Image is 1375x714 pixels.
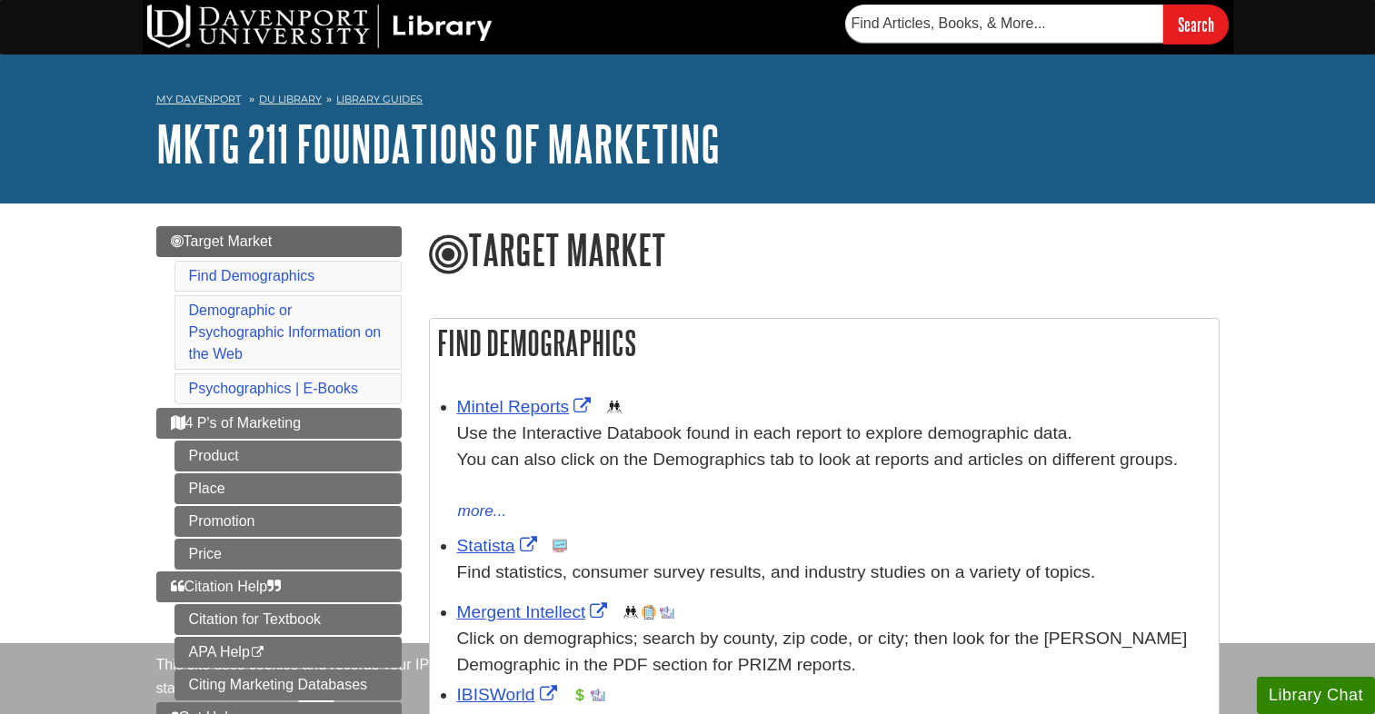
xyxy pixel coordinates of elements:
[642,605,656,620] img: Company Information
[429,226,1220,277] h1: Target Market
[457,536,542,555] a: Link opens in new window
[457,560,1210,586] p: Find statistics, consumer survey results, and industry studies on a variety of topics.
[1257,677,1375,714] button: Library Chat
[156,87,1220,116] nav: breadcrumb
[845,5,1163,43] input: Find Articles, Books, & More...
[189,268,315,283] a: Find Demographics
[457,626,1210,679] div: Click on demographics; search by county, zip code, or city; then look for the [PERSON_NAME] Demog...
[171,415,302,431] span: 4 P's of Marketing
[553,539,567,553] img: Statistics
[845,5,1229,44] form: Searches DU Library's articles, books, and more
[457,602,613,621] a: Link opens in new window
[174,473,402,504] a: Place
[189,381,358,396] a: Psychographics | E-Books
[171,233,273,249] span: Target Market
[1163,5,1229,44] input: Search
[156,408,402,439] a: 4 P's of Marketing
[174,506,402,537] a: Promotion
[457,421,1210,499] div: Use the Interactive Databook found in each report to explore demographic data. You can also click...
[171,579,282,594] span: Citation Help
[174,669,402,700] a: Citing Marketing Databases
[457,685,562,704] a: Link opens in new window
[174,539,402,570] a: Price
[174,637,402,668] a: APA Help
[591,688,605,702] img: Industry Report
[156,115,720,172] a: MKTG 211 Foundations of Marketing
[174,441,402,471] a: Product
[147,5,493,48] img: DU Library
[156,571,402,602] a: Citation Help
[174,604,402,635] a: Citation for Textbook
[457,397,596,416] a: Link opens in new window
[573,688,587,702] img: Financial Report
[336,93,423,105] a: Library Guides
[189,302,382,362] a: Demographic or Psychographic Information on the Web
[156,92,241,107] a: My Davenport
[156,226,402,257] a: Target Market
[430,319,1219,367] h2: Find Demographics
[250,647,265,659] i: This link opens in a new window
[457,499,508,524] button: more...
[660,605,674,620] img: Industry Report
[607,400,622,414] img: Demographics
[259,93,322,105] a: DU Library
[623,605,638,620] img: Demographics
